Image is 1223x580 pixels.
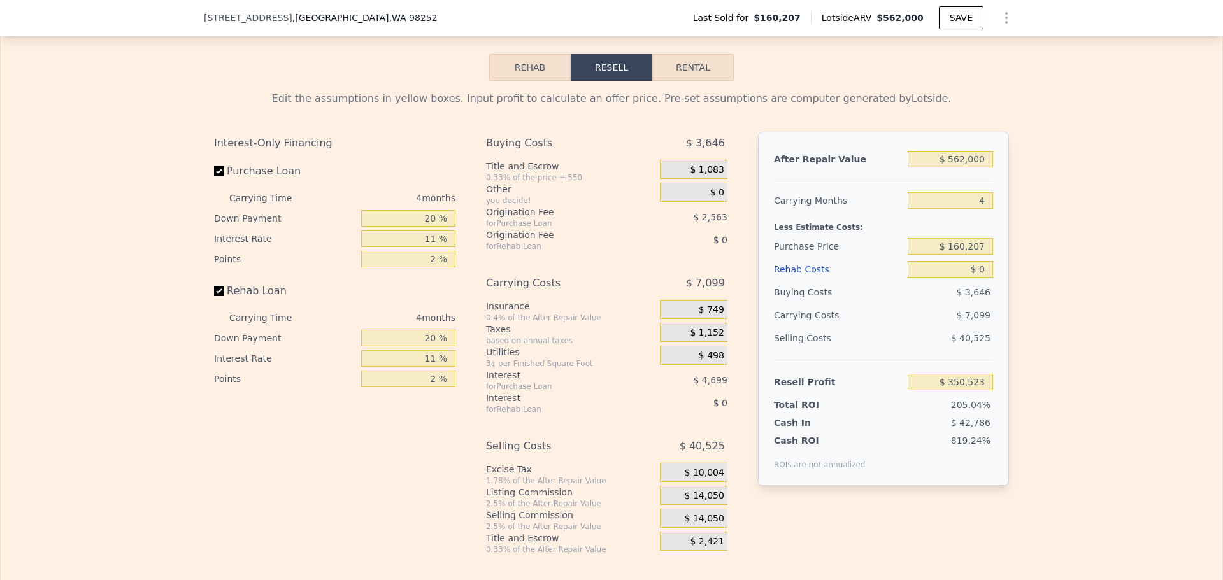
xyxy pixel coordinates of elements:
div: Total ROI [774,399,854,411]
div: After Repair Value [774,148,903,171]
div: Interest [486,392,628,404]
div: Origination Fee [486,229,628,241]
span: $ 1,152 [690,327,724,339]
span: [STREET_ADDRESS] [204,11,292,24]
span: 819.24% [951,435,991,446]
span: $ 498 [699,350,724,362]
span: $ 14,050 [685,513,724,525]
div: Cash In [774,416,854,429]
span: $ 0 [713,235,727,245]
span: , [GEOGRAPHIC_DATA] [292,11,438,24]
span: $ 0 [710,187,724,199]
div: 0.33% of the After Repair Value [486,544,655,555]
div: Title and Escrow [486,160,655,173]
span: $562,000 [876,13,924,23]
div: Interest [486,369,628,381]
div: for Rehab Loan [486,241,628,251]
div: 1.78% of the After Repair Value [486,476,655,486]
span: $ 1,083 [690,164,724,176]
div: Points [214,369,356,389]
div: Buying Costs [486,132,628,155]
div: Selling Commission [486,509,655,521]
div: 3¢ per Finished Square Foot [486,358,655,369]
div: 2.5% of the After Repair Value [486,521,655,532]
span: $ 40,525 [680,435,725,458]
div: Selling Costs [774,327,903,350]
div: Utilities [486,346,655,358]
div: Down Payment [214,328,356,348]
div: 4 months [317,188,455,208]
div: Carrying Months [774,189,903,212]
div: Interest Rate [214,348,356,369]
span: Last Sold for [693,11,754,24]
span: $160,207 [754,11,801,24]
div: Excise Tax [486,463,655,476]
span: $ 7,099 [957,310,991,320]
span: 205.04% [951,400,991,410]
span: $ 7,099 [686,272,725,295]
button: Rental [652,54,734,81]
div: Other [486,183,655,195]
div: Interest-Only Financing [214,132,455,155]
span: $ 3,646 [686,132,725,155]
div: Carrying Costs [486,272,628,295]
span: , WA 98252 [389,13,437,23]
div: you decide! [486,195,655,206]
span: $ 42,786 [951,418,991,428]
div: Taxes [486,323,655,336]
span: $ 40,525 [951,333,991,343]
button: SAVE [939,6,983,29]
span: $ 749 [699,304,724,316]
div: Carrying Costs [774,304,854,327]
div: Cash ROI [774,434,866,447]
div: 2.5% of the After Repair Value [486,499,655,509]
label: Purchase Loan [214,160,356,183]
span: $ 2,421 [690,536,724,548]
div: 0.4% of the After Repair Value [486,313,655,323]
div: 4 months [317,308,455,328]
div: Listing Commission [486,486,655,499]
label: Rehab Loan [214,279,356,302]
div: ROIs are not annualized [774,447,866,470]
button: Resell [571,54,652,81]
div: Rehab Costs [774,258,903,281]
span: $ 3,646 [957,287,991,297]
div: Selling Costs [486,435,628,458]
div: Resell Profit [774,371,903,393]
div: Down Payment [214,208,356,229]
div: Interest Rate [214,229,356,249]
input: Purchase Loan [214,166,224,176]
span: Lotside ARV [822,11,876,24]
div: Origination Fee [486,206,628,218]
span: $ 4,699 [693,375,727,385]
button: Show Options [994,5,1019,31]
div: Edit the assumptions in yellow boxes. Input profit to calculate an offer price. Pre-set assumptio... [214,91,1009,106]
div: Carrying Time [229,188,312,208]
div: Carrying Time [229,308,312,328]
div: for Purchase Loan [486,381,628,392]
div: 0.33% of the price + 550 [486,173,655,183]
div: Less Estimate Costs: [774,212,993,235]
div: Points [214,249,356,269]
span: $ 0 [713,398,727,408]
div: Purchase Price [774,235,903,258]
span: $ 10,004 [685,467,724,479]
div: for Rehab Loan [486,404,628,414]
div: Title and Escrow [486,532,655,544]
div: based on annual taxes [486,336,655,346]
span: $ 14,050 [685,490,724,502]
span: $ 2,563 [693,212,727,222]
button: Rehab [489,54,571,81]
input: Rehab Loan [214,286,224,296]
div: Buying Costs [774,281,903,304]
div: for Purchase Loan [486,218,628,229]
div: Insurance [486,300,655,313]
